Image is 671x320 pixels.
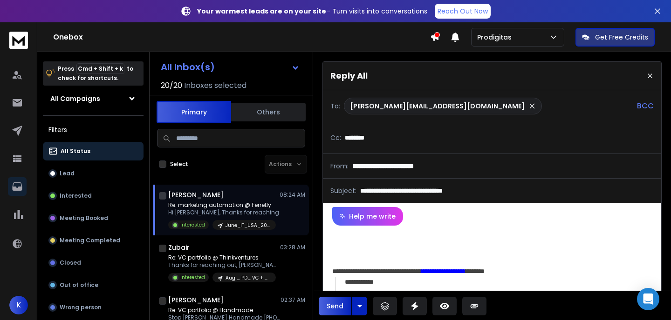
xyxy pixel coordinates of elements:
p: Wrong person [60,304,102,311]
button: Meeting Completed [43,231,144,250]
p: Cc: [330,133,341,142]
p: Meeting Booked [60,214,108,222]
p: [PERSON_NAME][EMAIL_ADDRESS][DOMAIN_NAME] [350,101,525,111]
button: Meeting Booked [43,209,144,227]
p: Re: VC portfolio @ Handmade [168,307,280,314]
p: Reply All [330,69,368,82]
h1: Onebox [53,32,430,43]
p: Thanks for reaching out, [PERSON_NAME]. [168,261,280,269]
p: Interested [180,274,205,281]
h1: [PERSON_NAME] [168,190,224,200]
button: Wrong person [43,298,144,317]
p: From: [330,161,349,171]
p: Aug _ PD_ VC + CEO [226,274,270,281]
p: Closed [60,259,81,267]
h1: All Inbox(s) [161,62,215,72]
p: June_IT_USA_20-500_Growth_VP_HEAD_DIRECTOR [226,222,270,229]
p: All Status [61,147,90,155]
h1: All Campaigns [50,94,100,103]
button: All Status [43,142,144,160]
button: All Campaigns [43,89,144,108]
p: 02:37 AM [281,296,305,304]
div: Open Intercom Messenger [637,288,659,310]
button: All Inbox(s) [153,58,307,76]
button: Send [319,297,351,315]
p: To: [330,101,340,111]
p: Out of office [60,281,98,289]
button: Others [231,102,306,122]
p: Prodigitas [477,33,515,42]
button: K [9,296,28,314]
p: Press to check for shortcuts. [58,64,133,83]
p: Reach Out Now [438,7,488,16]
p: Interested [180,221,205,228]
p: Interested [60,192,92,200]
strong: Your warmest leads are on your site [197,7,326,16]
h1: [PERSON_NAME] [168,295,224,305]
button: Interested [43,187,144,205]
button: Help me write [332,207,403,226]
p: 03:28 AM [280,244,305,251]
span: Cmd + Shift + k [76,63,124,74]
button: Get Free Credits [575,28,655,47]
p: 08:24 AM [280,191,305,199]
p: Meeting Completed [60,237,120,244]
button: Out of office [43,276,144,294]
p: Hi [PERSON_NAME], Thanks for reaching [168,209,279,216]
h1: Zubair [168,243,190,252]
p: Re: VC portfolio @ Thinkventures [168,254,280,261]
img: logo [9,32,28,49]
h3: Inboxes selected [184,80,246,91]
p: Re: marketing automation @ Ferretly [168,201,279,209]
p: – Turn visits into conversations [197,7,427,16]
p: BCC [637,100,654,112]
button: Lead [43,164,144,183]
h3: Filters [43,123,144,136]
p: Subject: [330,186,356,195]
span: 20 / 20 [161,80,182,91]
p: Lead [60,170,75,177]
a: Reach Out Now [435,4,491,19]
button: Closed [43,253,144,272]
p: Get Free Credits [595,33,648,42]
label: Select [170,160,188,168]
button: Primary [157,101,231,123]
